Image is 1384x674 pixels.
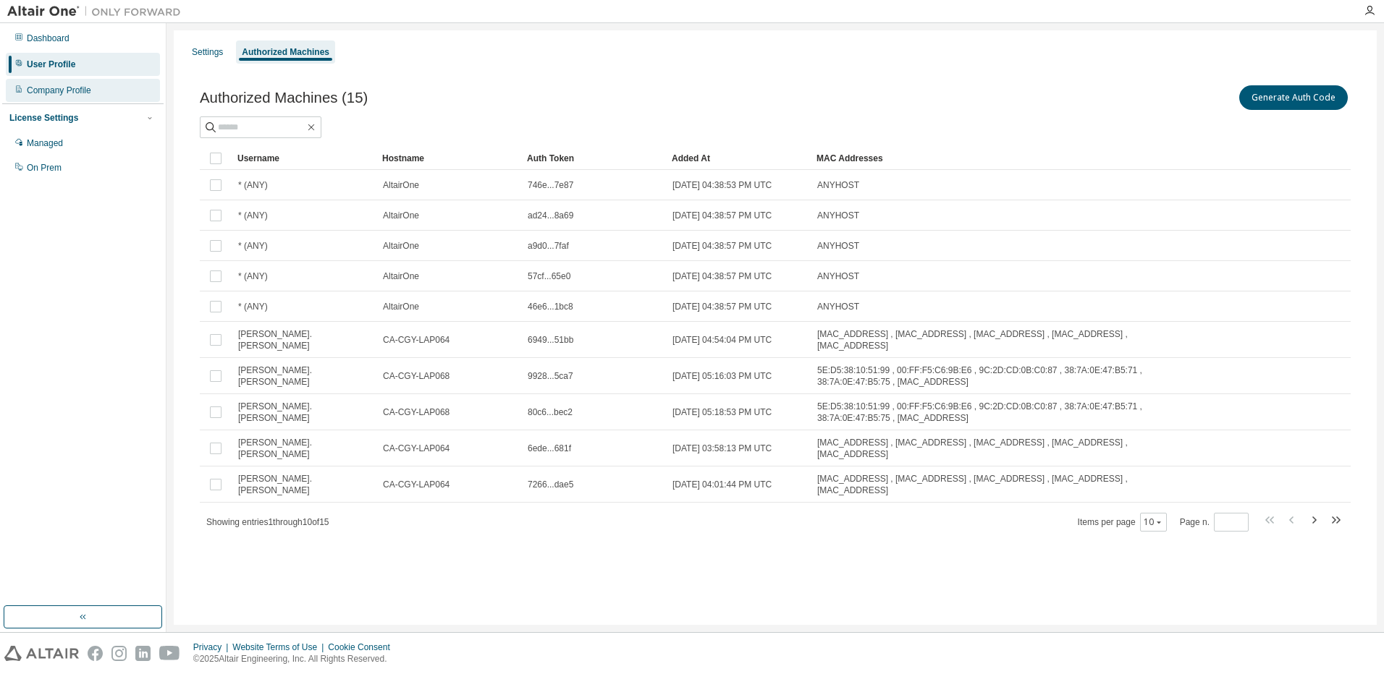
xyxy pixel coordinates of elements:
[1180,513,1249,532] span: Page n.
[238,210,268,221] span: * (ANY)
[27,85,91,96] div: Company Profile
[383,240,419,252] span: AltairOne
[242,46,329,58] div: Authorized Machines
[817,364,1198,388] span: 5E:D5:38:10:51:99 , 00:FF:F5:C6:9B:E6 , 9C:2D:CD:0B:C0:87 , 38:7A:0E:47:B5:71 , 38:7A:0E:47:B5:75...
[9,112,78,124] div: License Settings
[817,401,1198,424] span: 5E:D5:38:10:51:99 , 00:FF:F5:C6:9B:E6 , 9C:2D:CD:0B:C0:87 , 38:7A:0E:47:B5:71 , 38:7A:0E:47:B5:75...
[817,328,1198,351] span: [MAC_ADDRESS] , [MAC_ADDRESS] , [MAC_ADDRESS] , [MAC_ADDRESS] , [MAC_ADDRESS]
[382,147,515,170] div: Hostname
[672,240,772,252] span: [DATE] 04:38:57 PM UTC
[528,179,573,191] span: 746e...7e87
[238,473,370,496] span: [PERSON_NAME].[PERSON_NAME]
[328,641,398,653] div: Cookie Consent
[528,301,573,312] span: 46e6...1bc8
[527,147,660,170] div: Auth Token
[528,479,573,490] span: 7266...dae5
[383,443,450,454] span: CA-CGY-LAP064
[383,334,450,346] span: CA-CGY-LAP064
[383,406,450,418] span: CA-CGY-LAP068
[111,646,127,661] img: instagram.svg
[817,147,1199,170] div: MAC Addresses
[27,137,63,149] div: Managed
[192,46,223,58] div: Settings
[383,301,419,312] span: AltairOne
[528,334,573,346] span: 6949...51bb
[672,210,772,221] span: [DATE] 04:38:57 PM UTC
[672,147,805,170] div: Added At
[672,270,772,282] span: [DATE] 04:38:57 PM UTC
[383,370,450,382] span: CA-CGY-LAP068
[528,240,569,252] span: a9d0...7faf
[383,179,419,191] span: AltairOne
[238,364,370,388] span: [PERSON_NAME].[PERSON_NAME]
[817,240,859,252] span: ANYHOST
[817,437,1198,460] span: [MAC_ADDRESS] , [MAC_ADDRESS] , [MAC_ADDRESS] , [MAC_ADDRESS] , [MAC_ADDRESS]
[528,270,570,282] span: 57cf...65e0
[383,210,419,221] span: AltairOne
[27,59,75,70] div: User Profile
[27,33,69,44] div: Dashboard
[4,646,79,661] img: altair_logo.svg
[238,301,268,312] span: * (ANY)
[238,240,268,252] span: * (ANY)
[232,641,328,653] div: Website Terms of Use
[817,301,859,312] span: ANYHOST
[383,270,419,282] span: AltairOne
[672,334,772,346] span: [DATE] 04:54:04 PM UTC
[135,646,151,661] img: linkedin.svg
[88,646,103,661] img: facebook.svg
[528,370,573,382] span: 9928...5ca7
[1239,85,1348,110] button: Generate Auth Code
[1144,516,1163,528] button: 10
[528,406,573,418] span: 80c6...bec2
[237,147,371,170] div: Username
[238,270,268,282] span: * (ANY)
[817,270,859,282] span: ANYHOST
[672,370,772,382] span: [DATE] 05:16:03 PM UTC
[200,90,368,106] span: Authorized Machines (15)
[528,443,571,454] span: 6ede...681f
[672,479,772,490] span: [DATE] 04:01:44 PM UTC
[672,301,772,312] span: [DATE] 04:38:57 PM UTC
[817,473,1198,496] span: [MAC_ADDRESS] , [MAC_ADDRESS] , [MAC_ADDRESS] , [MAC_ADDRESS] , [MAC_ADDRESS]
[206,517,329,527] span: Showing entries 1 through 10 of 15
[528,210,573,221] span: ad24...8a69
[817,210,859,221] span: ANYHOST
[7,4,188,19] img: Altair One
[193,641,232,653] div: Privacy
[383,479,450,490] span: CA-CGY-LAP064
[238,401,370,424] span: [PERSON_NAME].[PERSON_NAME]
[672,406,772,418] span: [DATE] 05:18:53 PM UTC
[672,179,772,191] span: [DATE] 04:38:53 PM UTC
[193,653,399,665] p: © 2025 Altair Engineering, Inc. All Rights Reserved.
[238,179,268,191] span: * (ANY)
[672,443,772,454] span: [DATE] 03:58:13 PM UTC
[238,328,370,351] span: [PERSON_NAME].[PERSON_NAME]
[817,179,859,191] span: ANYHOST
[159,646,180,661] img: youtube.svg
[238,437,370,460] span: [PERSON_NAME].[PERSON_NAME]
[1078,513,1167,532] span: Items per page
[27,162,62,174] div: On Prem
